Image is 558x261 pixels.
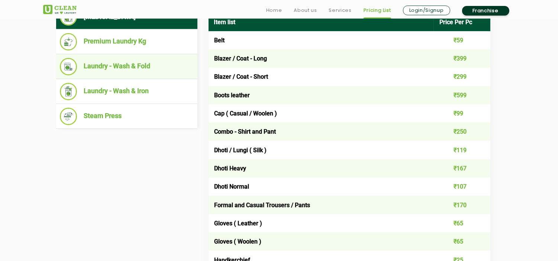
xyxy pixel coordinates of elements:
[60,108,77,125] img: Steam Press
[434,13,490,31] th: Price Per Pc
[60,58,194,75] li: Laundry - Wash & Fold
[434,123,490,141] td: ₹250
[209,141,434,159] td: Dhoti / Lungi ( Silk )
[434,68,490,86] td: ₹299
[403,6,450,15] a: Login/Signup
[434,177,490,196] td: ₹107
[434,196,490,214] td: ₹170
[434,214,490,232] td: ₹65
[266,6,282,15] a: Home
[329,6,351,15] a: Services
[209,159,434,177] td: Dhoti Heavy
[209,214,434,232] td: Gloves ( Leather )
[60,83,194,100] li: Laundry - Wash & Iron
[209,13,434,31] th: Item list
[209,104,434,123] td: Cap ( Casual / Woolen )
[209,86,434,104] td: Boots leather
[209,49,434,68] td: Blazer / Coat - Long
[434,159,490,177] td: ₹167
[364,6,391,15] a: Pricing List
[209,68,434,86] td: Blazer / Coat - Short
[434,31,490,49] td: ₹59
[294,6,317,15] a: About us
[434,104,490,123] td: ₹99
[209,177,434,196] td: Dhoti Normal
[43,5,77,14] img: UClean Laundry and Dry Cleaning
[209,196,434,214] td: Formal and Casual Trousers / Pants
[60,33,77,50] img: Premium Laundry Kg
[434,86,490,104] td: ₹599
[60,33,194,50] li: Premium Laundry Kg
[434,141,490,159] td: ₹119
[462,6,509,16] a: Franchise
[209,123,434,141] td: Combo - Shirt and Pant
[60,108,194,125] li: Steam Press
[434,49,490,68] td: ₹399
[60,58,77,75] img: Laundry - Wash & Fold
[60,83,77,100] img: Laundry - Wash & Iron
[209,31,434,49] td: Belt
[209,232,434,251] td: Gloves ( Woolen )
[434,232,490,251] td: ₹65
